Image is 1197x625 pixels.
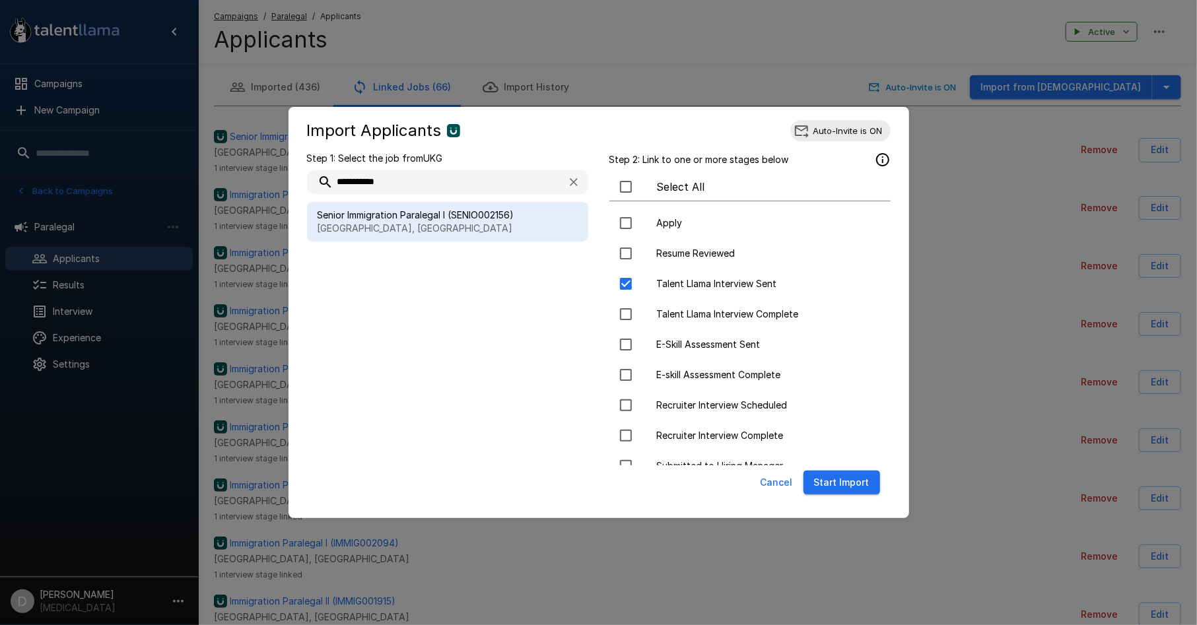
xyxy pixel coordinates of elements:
span: Talent Llama Interview Complete [657,308,880,321]
span: E-Skill Assessment Sent [657,338,880,351]
div: Talent Llama Interview Sent [609,270,891,298]
span: Recruiter Interview Complete [657,429,880,442]
span: Senior Immigration Paralegal I (SENIO002156) [318,209,578,222]
div: E-skill Assessment Complete [609,361,891,389]
span: Submitted to Hiring Manager [657,459,880,473]
p: Step 2: Link to one or more stages below [609,153,789,166]
div: Resume Reviewed [609,240,891,267]
div: Recruiter Interview Scheduled [609,391,891,419]
div: Submitted to Hiring Manager [609,452,891,480]
div: E-Skill Assessment Sent [609,331,891,358]
span: Recruiter Interview Scheduled [657,399,880,412]
p: [GEOGRAPHIC_DATA], [GEOGRAPHIC_DATA] [318,222,578,235]
span: Select All [657,179,880,195]
span: Auto-Invite is ON [805,125,891,136]
div: Talent Llama Interview Complete [609,300,891,328]
p: Step 1: Select the job from UKG [307,152,588,165]
div: Recruiter Interview Complete [609,422,891,449]
span: Apply [657,216,880,230]
div: Apply [609,209,891,237]
span: Resume Reviewed [657,247,880,260]
span: Talent Llama Interview Sent [657,277,880,290]
h5: Import Applicants [307,120,442,141]
img: ukg_logo.jpeg [447,124,460,137]
span: E-skill Assessment Complete [657,368,880,381]
button: Start Import [804,471,880,495]
button: Cancel [755,471,798,495]
div: Select All [609,173,891,201]
svg: Applicants that are currently in these stages will be imported. [875,152,891,168]
div: Senior Immigration Paralegal I (SENIO002156)[GEOGRAPHIC_DATA], [GEOGRAPHIC_DATA] [307,202,588,242]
